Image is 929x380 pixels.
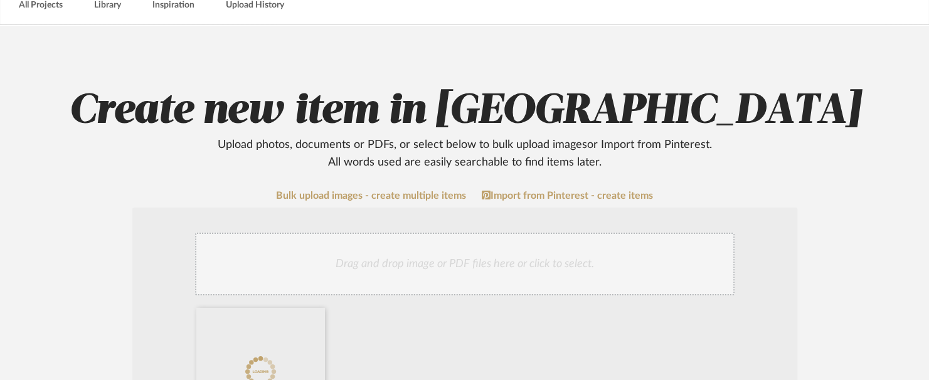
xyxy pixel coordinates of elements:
[482,190,653,201] a: Import from Pinterest - create items
[65,86,864,171] h2: Create new item in [GEOGRAPHIC_DATA]
[276,191,466,201] a: Bulk upload images - create multiple items
[208,136,722,171] div: Upload photos, documents or PDFs, or select below to bulk upload images or Import from Pinterest ...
